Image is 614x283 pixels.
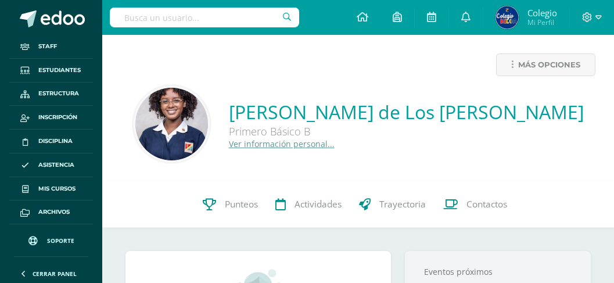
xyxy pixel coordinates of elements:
span: Más opciones [518,54,580,76]
a: Archivos [9,200,93,224]
a: Soporte [14,225,88,253]
a: Punteos [194,181,267,228]
img: 8c7c281c95aa9d4c197b7dea5082a325.png [135,88,208,160]
a: Disciplina [9,130,93,153]
a: Asistencia [9,153,93,177]
span: Trayectoria [379,198,426,210]
a: Más opciones [496,53,595,76]
span: Estructura [38,89,79,98]
span: Cerrar panel [33,270,77,278]
span: Colegio [527,7,557,19]
span: Mis cursos [38,184,76,194]
a: Mis cursos [9,177,93,201]
img: c600e396c05fc968532ff46e374ede2f.png [495,6,519,29]
span: Staff [38,42,57,51]
a: Estructura [9,83,93,106]
span: Estudiantes [38,66,81,75]
span: Mi Perfil [527,17,557,27]
a: Trayectoria [350,181,435,228]
span: Disciplina [38,137,73,146]
span: Archivos [38,207,70,217]
a: Estudiantes [9,59,93,83]
span: Asistencia [38,160,74,170]
span: Punteos [225,198,258,210]
span: Inscripción [38,113,77,122]
a: Staff [9,35,93,59]
a: Inscripción [9,106,93,130]
div: Eventos próximos [419,266,576,277]
a: Ver información personal... [229,138,335,149]
a: Actividades [267,181,350,228]
span: Contactos [466,198,507,210]
span: Actividades [295,198,342,210]
a: Contactos [435,181,516,228]
span: Soporte [47,237,74,245]
input: Busca un usuario... [110,8,299,27]
a: [PERSON_NAME] de Los [PERSON_NAME] [229,99,584,124]
div: Primero Básico B [229,124,577,138]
